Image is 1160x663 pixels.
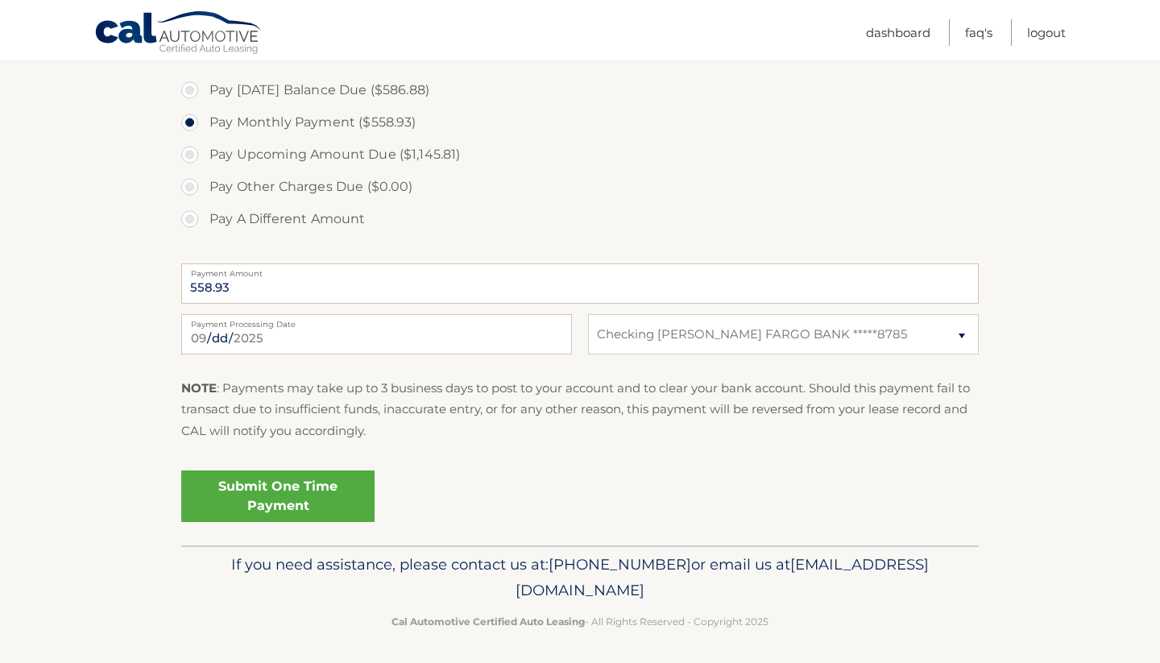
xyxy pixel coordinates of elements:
[181,380,217,396] strong: NOTE
[181,203,979,235] label: Pay A Different Amount
[181,263,979,276] label: Payment Amount
[94,10,263,57] a: Cal Automotive
[181,378,979,441] p: : Payments may take up to 3 business days to post to your account and to clear your bank account....
[549,555,691,574] span: [PHONE_NUMBER]
[866,19,930,46] a: Dashboard
[181,139,979,171] label: Pay Upcoming Amount Due ($1,145.81)
[181,263,979,304] input: Payment Amount
[181,314,572,327] label: Payment Processing Date
[181,74,979,106] label: Pay [DATE] Balance Due ($586.88)
[181,314,572,354] input: Payment Date
[181,470,375,522] a: Submit One Time Payment
[1027,19,1066,46] a: Logout
[965,19,992,46] a: FAQ's
[181,106,979,139] label: Pay Monthly Payment ($558.93)
[391,615,585,628] strong: Cal Automotive Certified Auto Leasing
[192,613,968,630] p: - All Rights Reserved - Copyright 2025
[192,552,968,603] p: If you need assistance, please contact us at: or email us at
[181,171,979,203] label: Pay Other Charges Due ($0.00)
